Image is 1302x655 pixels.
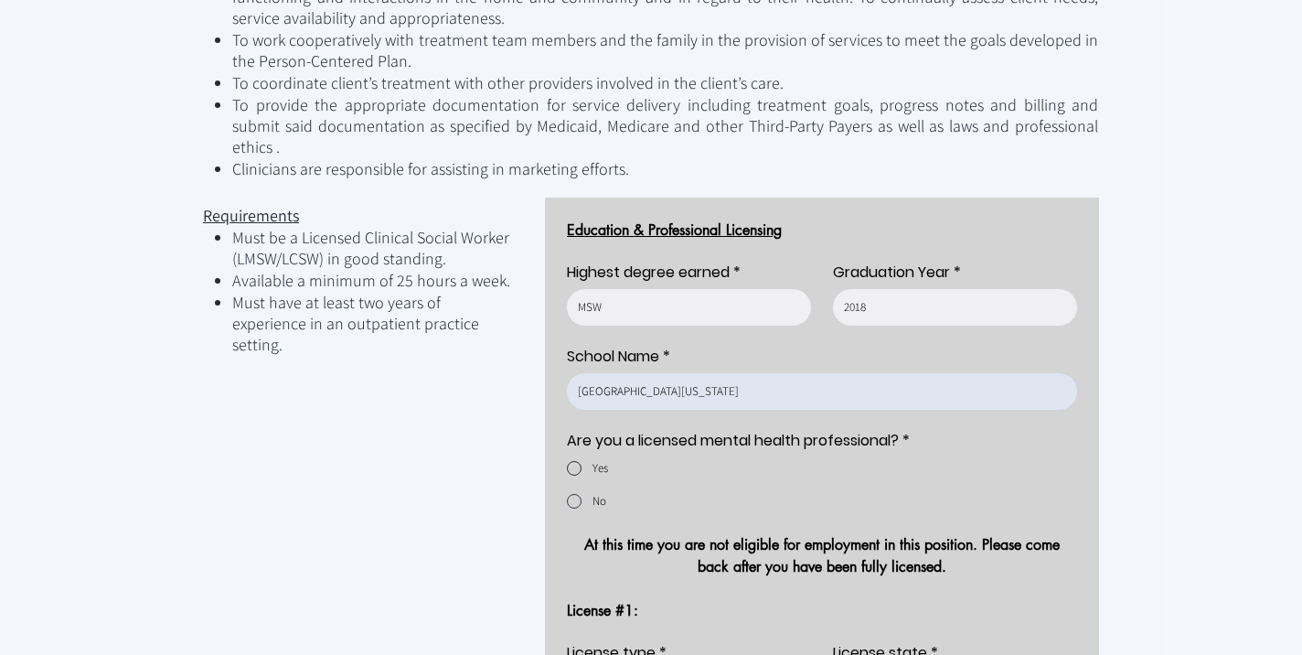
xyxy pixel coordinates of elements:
span: Must be a Licensed Clinical Social Worker (LMSW/LCSW) in good standing. [232,227,509,269]
span: To coordinate client’s treatment with other providers involved in the client’s care. [232,72,784,93]
span: Must have at least two years of experience in an outpatient practice setting. [232,292,479,355]
label: Highest degree earned [567,263,741,282]
input: Highest degree earned [567,289,800,326]
span: Requirements [203,205,299,226]
div: No [592,490,606,512]
label: Graduation Year [833,263,961,282]
input: School Name [567,373,1066,410]
input: Graduation Year [833,289,1066,326]
span: License #1: [567,601,638,620]
span: Education & Professional Licensing [567,220,782,240]
span: Clinicians are responsible for assisting in marketing efforts. [232,158,629,179]
label: School Name [567,348,670,366]
div: Are you a licensed mental health professional? [567,432,910,450]
span: Available a minimum of 25 hours a week. [232,270,510,291]
span: To provide the appropriate documentation for service delivery including treatment goals, progress... [232,94,1098,157]
div: Yes [592,457,608,479]
span: At this time you are not eligible for employment in this position. Please come back after you hav... [584,535,1064,576]
span: To work cooperatively with treatment team members and the family in the provision of services to ... [232,29,1098,71]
